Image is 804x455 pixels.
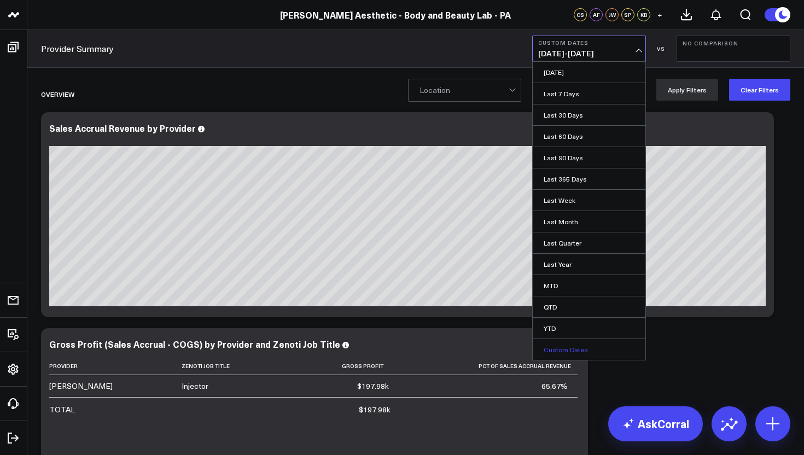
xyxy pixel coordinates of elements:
[533,254,645,275] a: Last Year
[683,40,784,46] b: No Comparison
[49,338,340,350] div: Gross Profit (Sales Accrual - COGS) by Provider and Zenoti Job Title
[533,126,645,147] a: Last 60 Days
[533,211,645,232] a: Last Month
[49,122,196,134] div: Sales Accrual Revenue by Provider
[533,168,645,189] a: Last 365 Days
[533,190,645,211] a: Last Week
[182,357,296,375] th: Zenoti Job Title
[532,36,646,62] button: Custom Dates[DATE]-[DATE]
[533,318,645,339] a: YTD
[41,43,114,55] a: Provider Summary
[574,8,587,21] div: CS
[49,404,75,415] div: TOTAL
[541,381,568,392] div: 65.67%
[608,406,703,441] a: AskCorral
[533,296,645,317] a: QTD
[621,8,634,21] div: SP
[533,104,645,125] a: Last 30 Days
[533,275,645,296] a: MTD
[49,357,182,375] th: Provider
[41,81,74,107] div: Overview
[280,9,511,21] a: [PERSON_NAME] Aesthetic - Body and Beauty Lab - PA
[533,147,645,168] a: Last 90 Days
[657,11,662,19] span: +
[653,8,666,21] button: +
[637,8,650,21] div: KB
[538,49,640,58] span: [DATE] - [DATE]
[359,404,391,415] div: $197.98k
[677,36,790,62] button: No Comparison
[533,339,645,360] a: Custom Dates
[533,83,645,104] a: Last 7 Days
[182,381,208,392] div: Injector
[357,381,389,392] div: $197.98k
[651,45,671,52] div: VS
[399,357,578,375] th: Pct Of Sales Accrual Revenue
[533,62,645,83] a: [DATE]
[296,357,399,375] th: Gross Profit
[533,232,645,253] a: Last Quarter
[538,39,640,46] b: Custom Dates
[729,79,790,101] button: Clear Filters
[656,79,718,101] button: Apply Filters
[49,381,113,392] div: [PERSON_NAME]
[590,8,603,21] div: AF
[605,8,619,21] div: JW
